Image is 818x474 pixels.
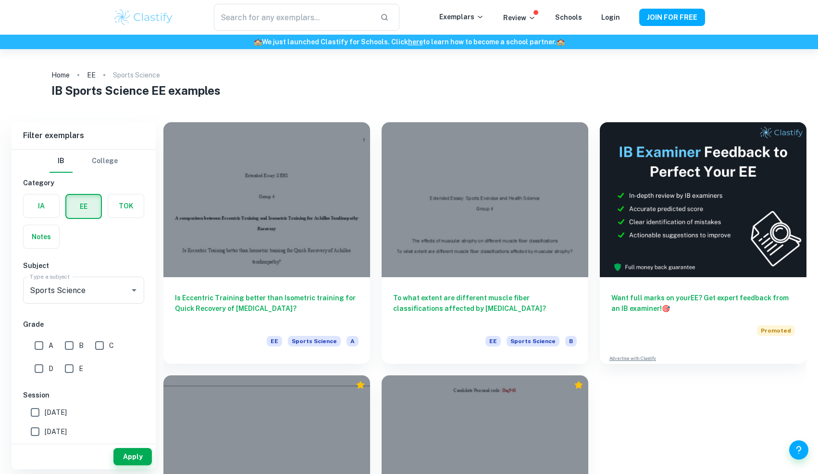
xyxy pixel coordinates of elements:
p: Review [503,13,536,23]
h6: To what extent are different muscle fiber classifications affected by [MEDICAL_DATA]? [393,293,577,324]
h6: Grade [23,319,144,330]
img: Thumbnail [600,122,806,277]
button: Help and Feedback [789,440,808,460]
h6: Subject [23,260,144,271]
button: Notes [24,225,59,248]
div: Filter type choice [50,150,118,173]
div: Premium [574,380,583,390]
span: C [109,340,114,351]
button: EE [66,195,101,218]
h6: Filter exemplars [12,122,156,149]
button: Open [127,283,141,297]
a: Schools [555,13,582,21]
a: EE [87,68,96,82]
input: Search for any exemplars... [214,4,372,31]
h6: Category [23,178,144,188]
span: 🏫 [557,38,565,46]
span: 🏫 [254,38,262,46]
p: Sports Science [113,70,160,80]
span: A [347,336,359,346]
a: Login [601,13,620,21]
img: Clastify logo [113,8,174,27]
span: EE [485,336,501,346]
span: 🎯 [662,305,670,312]
button: JOIN FOR FREE [639,9,705,26]
span: EE [267,336,282,346]
a: Home [51,68,70,82]
button: IA [24,194,59,218]
span: Sports Science [507,336,559,346]
label: Type a subject [30,272,70,281]
h1: IB Sports Science EE examples [51,82,767,99]
span: B [79,340,84,351]
button: IB [50,150,73,173]
button: College [92,150,118,173]
span: A [49,340,53,351]
h6: Want full marks on your EE ? Get expert feedback from an IB examiner! [611,293,795,314]
span: Sports Science [288,336,341,346]
button: TOK [108,194,144,218]
a: Is Eccentric Training better than Isometric training for Quick Recovery of [MEDICAL_DATA]?EESport... [163,122,370,364]
span: E [79,363,83,374]
a: Want full marks on yourEE? Get expert feedback from an IB examiner!PromotedAdvertise with Clastify [600,122,806,364]
span: [DATE] [45,407,67,418]
h6: Session [23,390,144,400]
h6: Is Eccentric Training better than Isometric training for Quick Recovery of [MEDICAL_DATA]? [175,293,359,324]
span: B [565,336,577,346]
a: To what extent are different muscle fiber classifications affected by [MEDICAL_DATA]?EESports Sci... [382,122,588,364]
h6: We just launched Clastify for Schools. Click to learn how to become a school partner. [2,37,816,47]
a: Advertise with Clastify [609,355,656,362]
button: Apply [113,448,152,465]
div: Premium [356,380,365,390]
span: [DATE] [45,426,67,437]
p: Exemplars [439,12,484,22]
span: D [49,363,53,374]
a: here [408,38,423,46]
span: Promoted [757,325,795,336]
